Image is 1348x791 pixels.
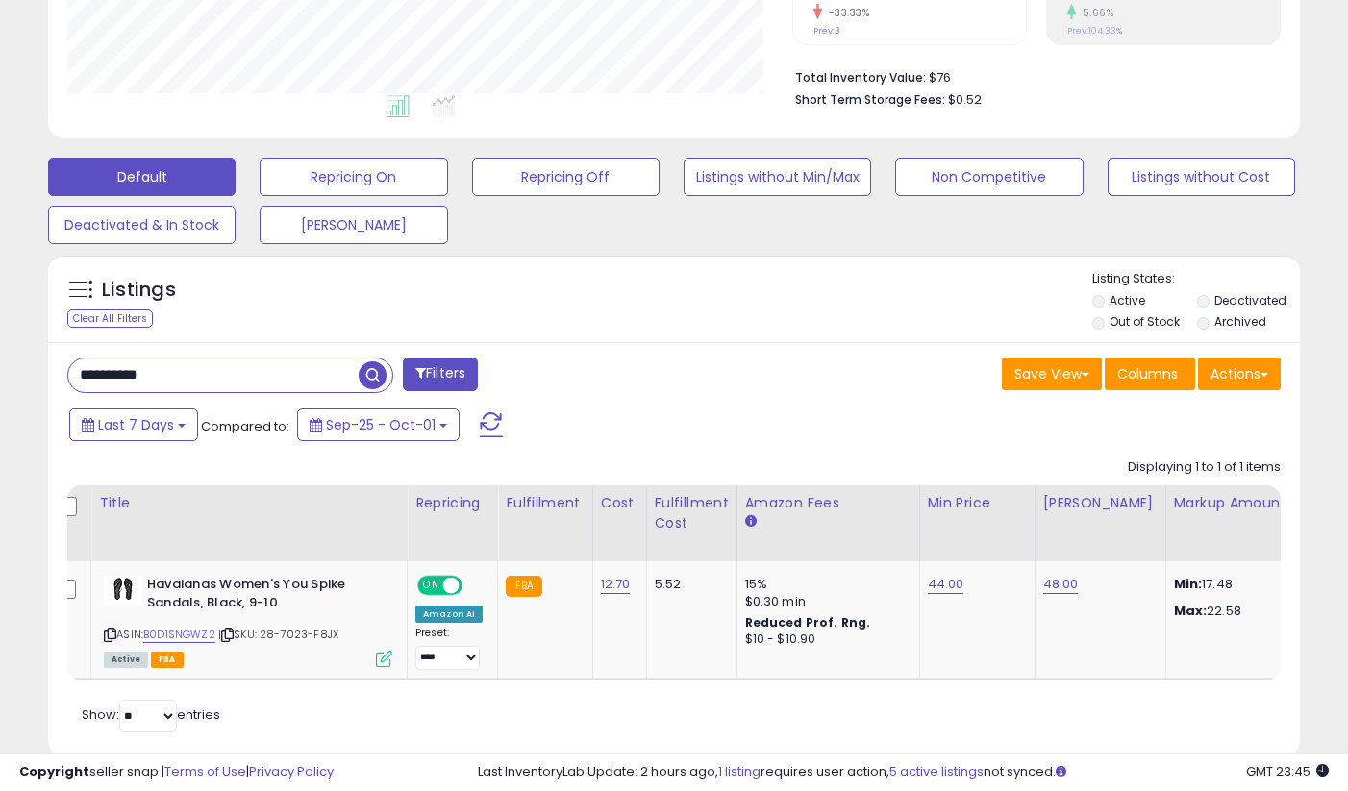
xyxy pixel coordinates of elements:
p: 17.48 [1174,576,1334,593]
button: Actions [1198,358,1281,390]
div: Preset: [415,627,483,670]
b: Reduced Prof. Rng. [745,614,871,630]
label: Deactivated [1214,292,1286,309]
a: 1 listing [718,762,761,780]
b: Havaianas Women's You Spike Sandals, Black, 9-10 [147,576,381,616]
div: 15% [745,576,905,593]
span: Columns [1117,364,1178,383]
small: Prev: 104.33% [1067,25,1122,37]
button: Last 7 Days [69,408,198,441]
a: 48.00 [1043,575,1079,594]
span: ON [419,578,443,594]
div: Fulfillment Cost [655,493,729,533]
a: Privacy Policy [249,762,334,780]
div: Amazon AI [415,606,483,623]
a: Terms of Use [164,762,246,780]
div: seller snap | | [19,763,334,781]
a: 12.70 [601,575,631,594]
button: Listings without Min/Max [684,158,871,196]
b: Short Term Storage Fees: [795,91,945,108]
div: Fulfillment [506,493,584,513]
button: Save View [1002,358,1102,390]
small: Amazon Fees. [745,513,757,531]
small: FBA [506,576,541,597]
div: ASIN: [104,576,392,665]
div: Cost [601,493,638,513]
span: Show: entries [82,705,220,724]
span: OFF [460,578,490,594]
a: 44.00 [928,575,964,594]
a: 5 active listings [889,762,984,780]
button: [PERSON_NAME] [260,206,447,244]
div: $10 - $10.90 [745,631,905,648]
img: 31c88Tkx6tL._SL40_.jpg [104,576,142,605]
strong: Copyright [19,762,89,780]
div: Last InventoryLab Update: 2 hours ago, requires user action, not synced. [478,763,1329,781]
div: [PERSON_NAME] [1043,493,1158,513]
small: 5.66% [1076,6,1114,20]
div: Clear All Filters [67,309,153,328]
span: 2025-10-9 23:45 GMT [1246,762,1329,780]
div: Title [99,493,399,513]
p: 22.58 [1174,603,1334,620]
div: Markup Amount [1174,493,1340,513]
button: Columns [1105,358,1195,390]
strong: Min: [1174,575,1203,593]
button: Default [48,158,236,196]
span: All listings currently available for purchase on Amazon [104,652,148,668]
small: Prev: 3 [813,25,840,37]
button: Filters [403,358,478,391]
button: Deactivated & In Stock [48,206,236,244]
span: $0.52 [948,90,982,109]
span: Compared to: [201,417,289,435]
button: Sep-25 - Oct-01 [297,408,460,441]
strong: Max: [1174,602,1208,620]
div: 5.52 [655,576,722,593]
span: Last 7 Days [98,415,174,434]
label: Out of Stock [1110,313,1180,330]
small: -33.33% [822,6,870,20]
button: Listings without Cost [1108,158,1295,196]
span: Sep-25 - Oct-01 [326,415,436,434]
label: Archived [1214,313,1266,330]
p: Listing States: [1092,270,1300,288]
b: Total Inventory Value: [795,69,926,86]
label: Active [1110,292,1145,309]
li: $76 [795,64,1266,87]
div: Min Price [928,493,1027,513]
div: Repricing [415,493,489,513]
div: Amazon Fees [745,493,911,513]
button: Non Competitive [895,158,1083,196]
button: Repricing On [260,158,447,196]
button: Repricing Off [472,158,660,196]
h5: Listings [102,277,176,304]
div: $0.30 min [745,593,905,610]
div: Displaying 1 to 1 of 1 items [1128,458,1281,477]
a: B0D1SNGWZ2 [143,627,215,643]
span: FBA [151,652,184,668]
span: | SKU: 28-7023-F8JX [218,627,338,642]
